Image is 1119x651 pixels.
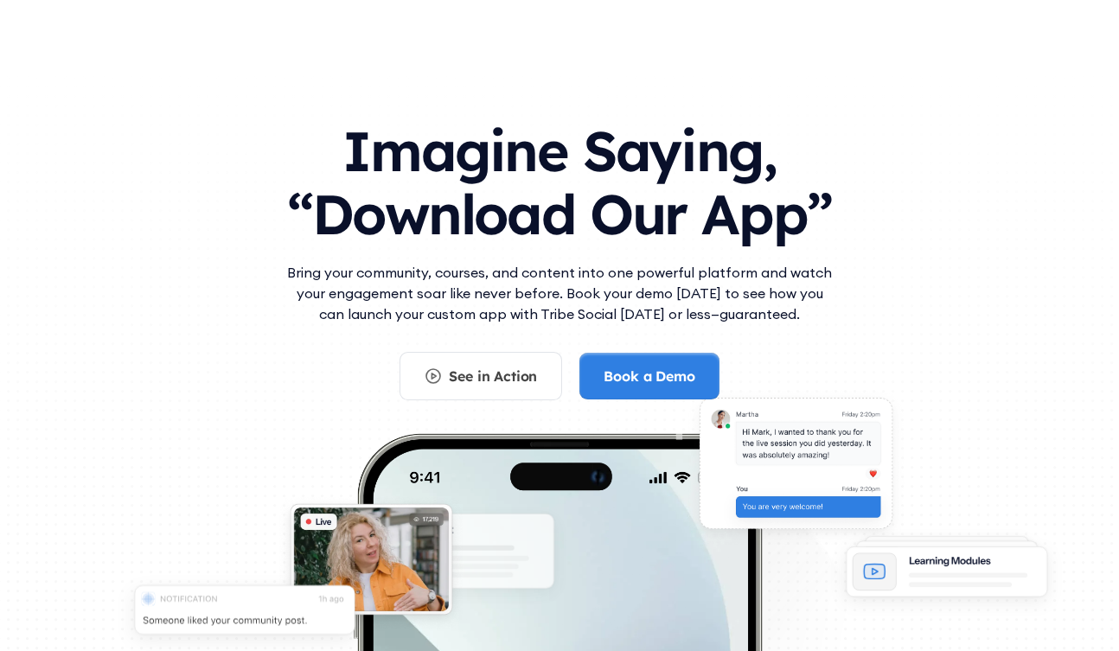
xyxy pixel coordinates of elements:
a: See in Action [400,352,562,400]
a: Book a Demo [579,353,719,399]
img: An illustration of Learning Modules [829,527,1065,618]
p: Bring your community, courses, and content into one powerful platform and watch your engagement s... [283,262,836,324]
img: An illustration of chat [684,386,908,548]
div: See in Action [449,367,537,386]
h1: Imagine Saying, “Download Our App” [283,102,836,255]
img: An illustration of Live video [276,494,466,633]
img: An illustration of Community Feed [337,501,572,612]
